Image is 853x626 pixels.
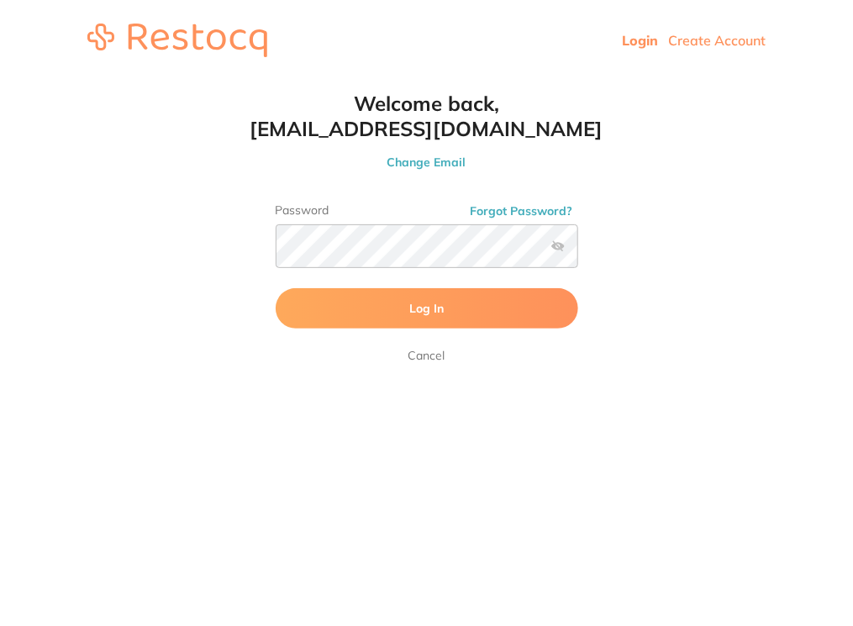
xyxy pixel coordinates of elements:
a: Create Account [668,32,766,49]
button: Change Email [242,155,612,170]
button: Forgot Password? [466,203,578,218]
h1: Welcome back, [EMAIL_ADDRESS][DOMAIN_NAME] [242,91,612,141]
span: Log In [409,301,444,316]
button: Log In [276,288,578,329]
label: Password [276,203,578,218]
a: Login [622,32,658,49]
a: Cancel [405,345,449,366]
img: restocq_logo.svg [87,24,267,57]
